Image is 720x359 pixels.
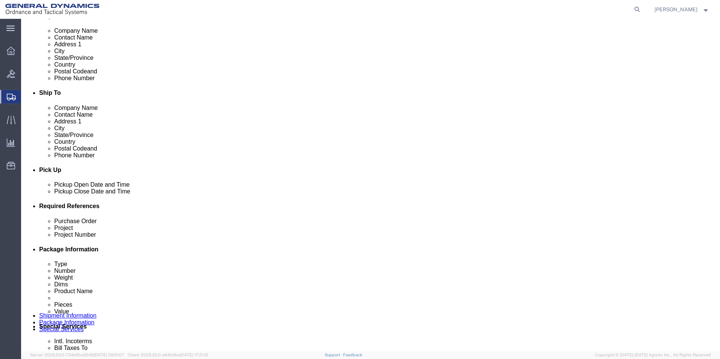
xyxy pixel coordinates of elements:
a: Support [325,353,343,357]
img: logo [5,4,99,15]
button: [PERSON_NAME] [654,5,710,14]
a: Feedback [343,353,362,357]
span: Copyright © [DATE]-[DATE] Agistix Inc., All Rights Reserved [595,352,711,358]
span: Nicole Byrnes [654,5,697,14]
span: [DATE] 17:21:12 [180,353,208,357]
span: Client: 2025.20.0-e640dba [128,353,208,357]
span: Server: 2025.20.0-734e5bc92d9 [30,353,124,357]
iframe: FS Legacy Container [21,19,720,351]
span: [DATE] 09:51:07 [94,353,124,357]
